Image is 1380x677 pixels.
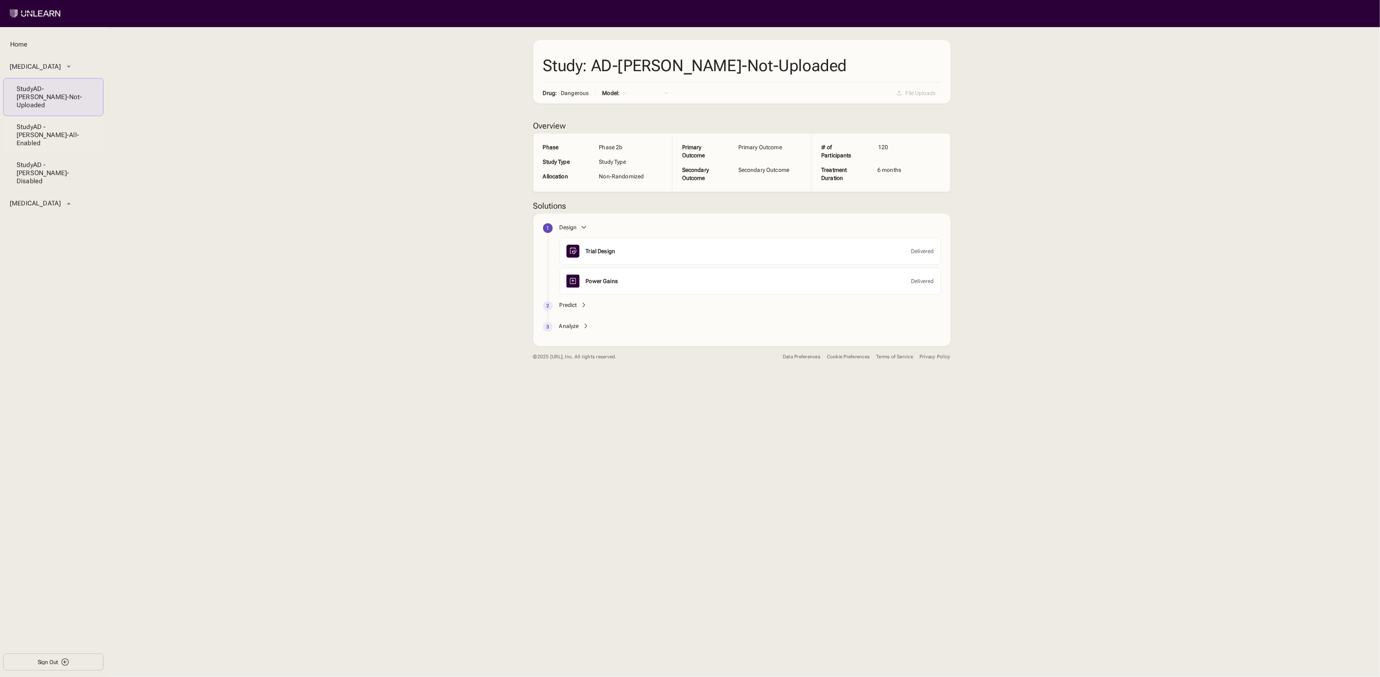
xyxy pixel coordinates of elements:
[878,143,931,151] div: 120
[3,654,104,671] button: Sign Out
[561,89,589,97] div: Dangerous
[10,40,97,49] div: Home
[919,354,950,360] a: Privacy Policy
[533,121,566,130] div: Overview
[10,10,60,17] img: Unlearn logo
[821,166,851,182] div: Treatment Duration
[543,322,553,332] div: 3
[543,158,573,166] div: Study Type
[821,143,852,159] div: # of Participants
[543,143,573,151] div: Phase
[533,354,617,360] div: 2025 [URL], Inc. All rights reserved.
[682,143,712,159] div: Primary Outcome
[533,354,537,360] span: ©
[560,223,577,231] div: Design
[10,63,61,71] div: [MEDICAL_DATA]
[602,89,619,97] div: Model:
[533,201,566,210] div: Solutions
[738,166,792,174] div: Secondary Outcome
[682,166,712,182] div: Secondary Outcome
[10,199,61,207] div: [MEDICAL_DATA]
[543,56,847,76] div: Study: AD-[PERSON_NAME]-Not-Uploaded
[738,143,792,151] div: Primary Outcome
[543,91,596,95] div: Drug:
[543,223,553,233] div: 1
[906,90,936,96] div: File Uploads
[827,354,870,360] div: Cookie Preferences
[560,301,577,309] div: Predict
[876,354,913,360] a: Terms of Service
[559,322,579,330] div: Analyze
[38,659,58,665] div: Sign Out
[619,86,674,100] button: -
[624,90,626,96] div: -
[17,85,90,109] div: Study AD-[PERSON_NAME]-Not-Uploaded
[586,277,618,285] div: Power Gains
[599,158,653,166] div: Study Type
[891,86,941,100] button: File Uploads
[599,172,653,180] div: Non-Randomized
[543,172,573,180] div: Allocation
[599,143,653,151] div: Phase 2b
[17,123,90,147] div: Study AD - [PERSON_NAME]-All-Enabled
[3,34,104,55] a: Home
[586,247,615,255] div: Trial Design
[911,247,934,255] div: Delivered
[783,354,820,360] a: Data Preferences
[877,166,931,174] div: 6 months
[827,349,870,364] button: Cookie Preferences
[911,277,934,285] div: Delivered
[17,161,90,185] div: Study AD - [PERSON_NAME]-Disabled
[543,301,553,311] div: 2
